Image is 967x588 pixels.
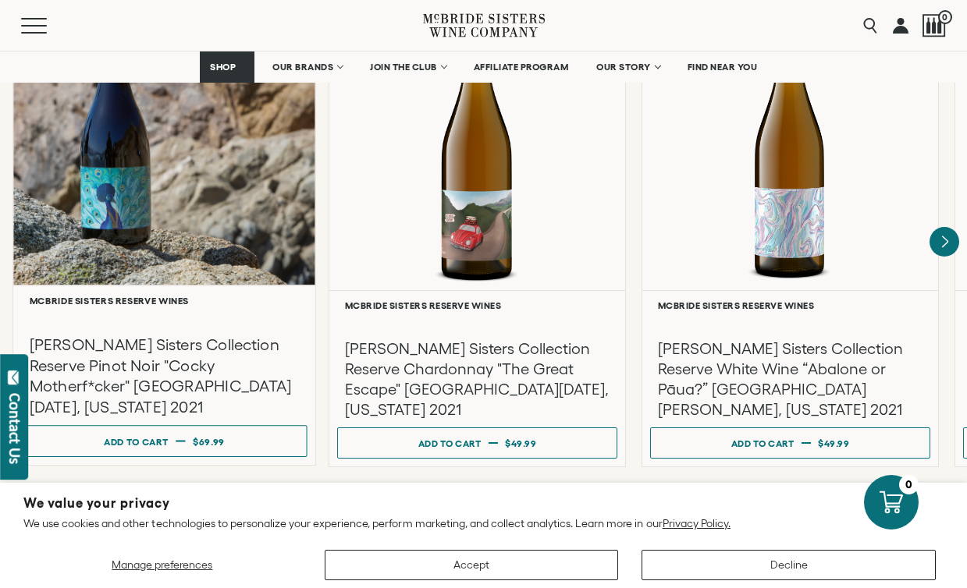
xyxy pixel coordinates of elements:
div: Add to cart [731,432,795,455]
button: Add to cart $49.99 [650,427,930,459]
button: Next [930,227,959,257]
div: Add to cart [104,430,168,453]
span: FIND NEAR YOU [688,62,758,73]
h3: [PERSON_NAME] Sisters Collection Reserve White Wine “Abalone or Pāua?” [GEOGRAPHIC_DATA][PERSON_N... [658,338,923,420]
a: SHOP [200,51,254,83]
button: Decline [642,550,936,580]
a: Privacy Policy. [663,517,731,530]
button: Add to cart $49.99 [337,427,617,459]
span: SHOP [210,62,236,73]
h2: We value your privacy [23,497,944,510]
div: Add to cart [418,432,482,455]
a: FIND NEAR YOU [677,51,768,83]
button: Manage preferences [23,550,301,580]
h3: [PERSON_NAME] Sisters Collection Reserve Chardonnay "The Great Escape" [GEOGRAPHIC_DATA][DATE], [... [345,338,610,420]
a: AFFILIATE PROGRAM [464,51,579,83]
button: Mobile Menu Trigger [21,18,77,34]
a: JOIN THE CLUB [360,51,456,83]
p: We use cookies and other technologies to personalize your experience, perform marketing, and coll... [23,516,944,530]
a: OUR BRANDS [262,51,352,83]
span: $49.99 [818,438,849,448]
div: 0 [899,475,919,494]
button: Accept [325,550,619,580]
h3: [PERSON_NAME] Sisters Collection Reserve Pinot Noir "Cocky Motherf*cker" [GEOGRAPHIC_DATA][DATE],... [30,335,300,417]
h6: McBride Sisters Reserve Wines [658,300,923,310]
h6: McBride Sisters Reserve Wines [30,296,300,306]
span: Manage preferences [112,558,212,571]
button: Add to cart $69.99 [21,425,307,457]
span: OUR BRANDS [272,62,333,73]
span: $69.99 [193,436,225,446]
h6: McBride Sisters Reserve Wines [345,300,610,310]
a: OUR STORY [586,51,670,83]
span: AFFILIATE PROGRAM [474,62,569,73]
span: 0 [938,10,952,24]
span: $49.99 [505,438,536,448]
span: OUR STORY [596,62,651,73]
span: JOIN THE CLUB [370,62,437,73]
div: Contact Us [7,393,23,464]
